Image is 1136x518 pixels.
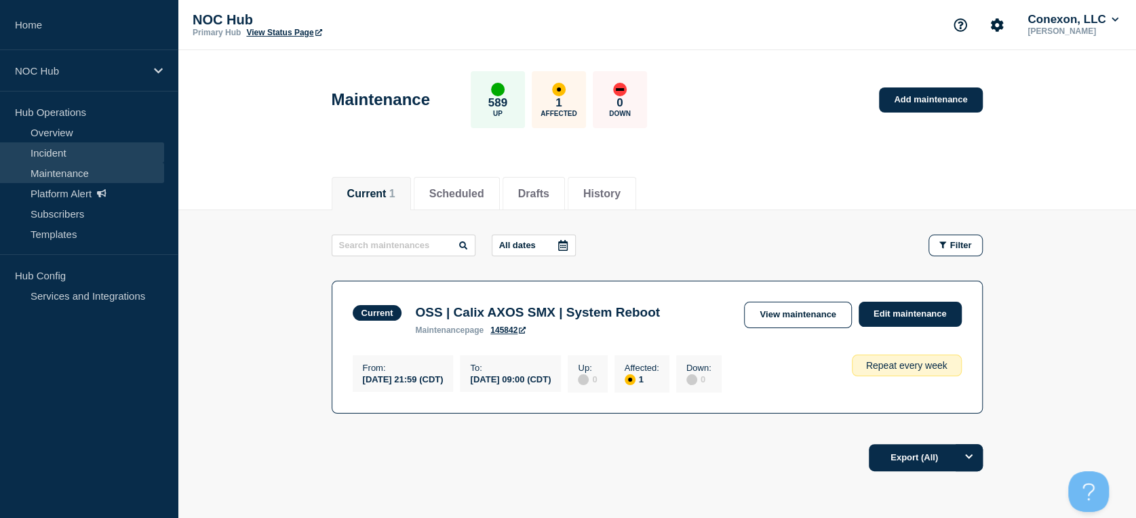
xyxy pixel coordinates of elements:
p: All dates [499,240,536,250]
p: Up : [578,363,597,373]
button: All dates [492,235,576,256]
div: affected [625,374,635,385]
div: affected [552,83,566,96]
div: disabled [686,374,697,385]
div: 0 [686,373,711,385]
h1: Maintenance [332,90,430,109]
p: NOC Hub [15,65,145,77]
button: Conexon, LLC [1025,13,1121,26]
a: View maintenance [744,302,851,328]
p: Affected [541,110,576,117]
button: Account settings [983,11,1011,39]
p: Affected : [625,363,659,373]
div: [DATE] 09:00 (CDT) [470,373,551,384]
button: Filter [928,235,983,256]
div: disabled [578,374,589,385]
div: down [613,83,627,96]
div: up [491,83,505,96]
p: 589 [488,96,507,110]
p: From : [363,363,444,373]
p: 1 [555,96,562,110]
p: Up [493,110,503,117]
div: [DATE] 21:59 (CDT) [363,373,444,384]
p: Down [609,110,631,117]
p: To : [470,363,551,373]
a: 145842 [490,325,526,335]
a: Edit maintenance [859,302,962,327]
div: 0 [578,373,597,385]
p: page [415,325,484,335]
iframe: Help Scout Beacon - Open [1068,471,1109,512]
a: Add maintenance [879,87,982,113]
button: Options [956,444,983,471]
button: History [583,188,621,200]
button: Drafts [518,188,549,200]
p: 0 [616,96,623,110]
p: NOC Hub [193,12,464,28]
p: Primary Hub [193,28,241,37]
h3: OSS | Calix AXOS SMX | System Reboot [415,305,659,320]
div: Repeat every week [852,355,962,376]
span: Filter [950,240,972,250]
p: Down : [686,363,711,373]
button: Export (All) [869,444,983,471]
button: Current 1 [347,188,395,200]
input: Search maintenances [332,235,475,256]
p: [PERSON_NAME] [1025,26,1121,36]
div: Current [361,308,393,318]
button: Scheduled [429,188,484,200]
a: View Status Page [246,28,321,37]
span: maintenance [415,325,465,335]
div: 1 [625,373,659,385]
button: Support [946,11,975,39]
span: 1 [389,188,395,199]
